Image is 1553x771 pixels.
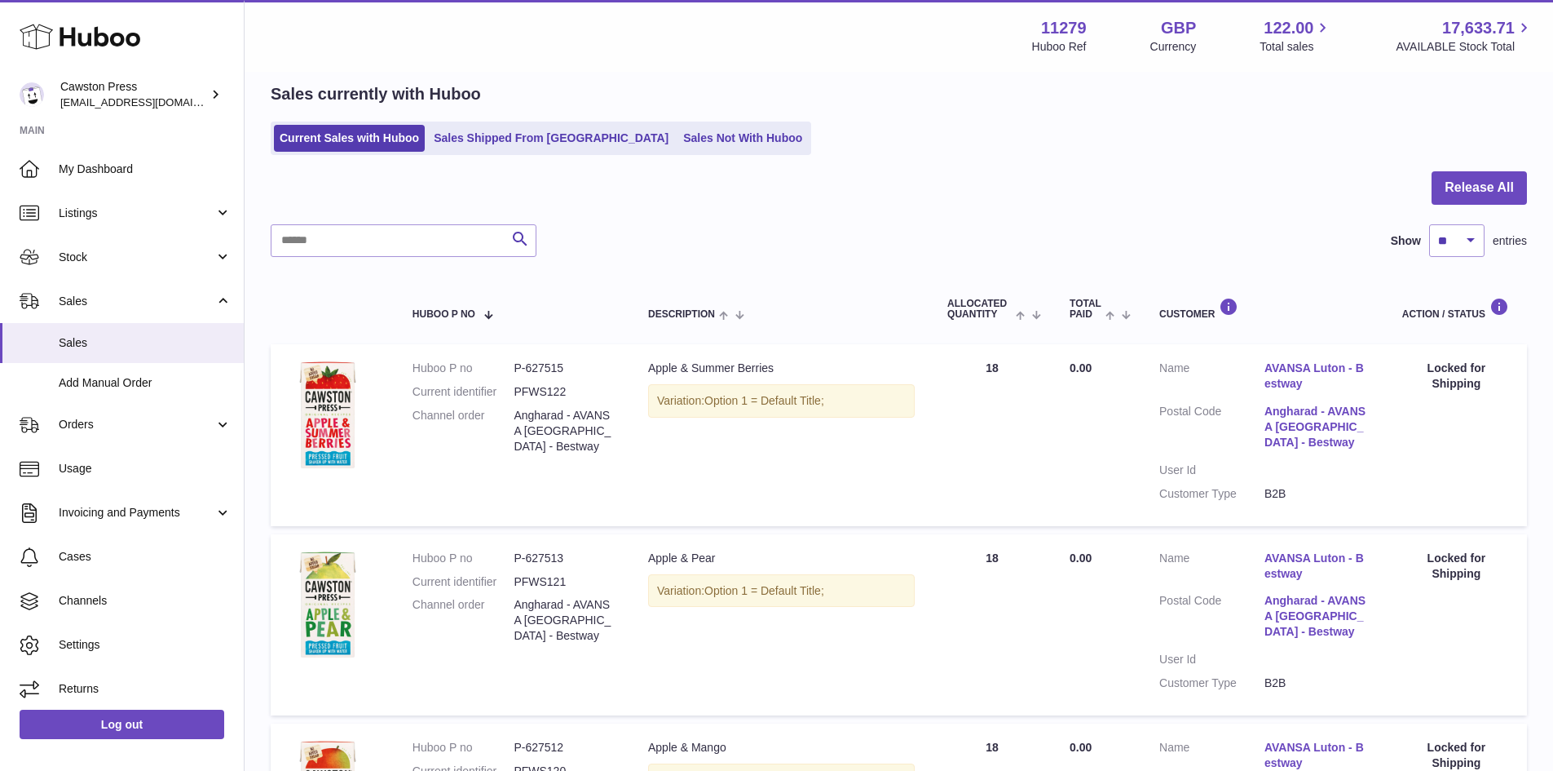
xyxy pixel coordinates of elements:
[1396,39,1533,55] span: AVAILABLE Stock Total
[60,95,240,109] span: [EMAIL_ADDRESS][DOMAIN_NAME]
[514,574,615,590] dd: PFWS121
[514,597,615,644] dd: Angharad - AVANSA [GEOGRAPHIC_DATA] - Bestway
[1159,298,1370,320] div: Customer
[1070,361,1092,374] span: 0.00
[1264,676,1370,691] dd: B2B
[59,505,214,521] span: Invoicing and Payments
[59,294,214,309] span: Sales
[59,593,232,609] span: Channels
[1159,486,1264,502] dt: Customer Type
[1264,17,1313,39] span: 122.00
[1442,17,1515,39] span: 17,633.71
[677,125,808,152] a: Sales Not With Huboo
[59,637,232,653] span: Settings
[1070,741,1092,754] span: 0.00
[931,534,1053,716] td: 18
[271,83,481,105] h2: Sales currently with Huboo
[59,206,214,221] span: Listings
[1032,39,1087,55] div: Huboo Ref
[413,309,475,320] span: Huboo P no
[1159,676,1264,691] dt: Customer Type
[413,408,514,454] dt: Channel order
[514,384,615,400] dd: PFWS122
[59,681,232,697] span: Returns
[514,740,615,755] dd: P-627512
[1161,17,1196,39] strong: GBP
[413,597,514,644] dt: Channel order
[413,384,514,400] dt: Current identifier
[931,344,1053,525] td: 18
[648,384,915,418] div: Variation:
[1159,551,1264,586] dt: Name
[1159,361,1264,396] dt: Name
[274,125,425,152] a: Current Sales with Huboo
[1432,171,1527,205] button: Release All
[1264,486,1370,502] dd: B2B
[648,740,915,755] div: Apple & Mango
[1150,39,1197,55] div: Currency
[1070,299,1101,320] span: Total paid
[1159,652,1264,667] dt: User Id
[1402,298,1511,320] div: Action / Status
[59,461,232,476] span: Usage
[59,335,232,351] span: Sales
[514,408,615,454] dd: Angharad - AVANSA [GEOGRAPHIC_DATA] - Bestway
[287,361,368,469] img: 112791717167863.png
[704,584,824,597] span: Option 1 = Default Title;
[287,551,368,659] img: 112791717167880.png
[413,551,514,566] dt: Huboo P no
[413,574,514,590] dt: Current identifier
[1402,551,1511,582] div: Locked for Shipping
[59,162,232,177] span: My Dashboard
[648,574,915,608] div: Variation:
[1264,593,1370,640] a: Angharad - AVANSA [GEOGRAPHIC_DATA] - Bestway
[59,549,232,565] span: Cases
[1159,463,1264,478] dt: User Id
[1391,233,1421,249] label: Show
[428,125,674,152] a: Sales Shipped From [GEOGRAPHIC_DATA]
[1041,17,1087,39] strong: 11279
[1264,551,1370,582] a: AVANSA Luton - Bestway
[1396,17,1533,55] a: 17,633.71 AVAILABLE Stock Total
[1159,593,1264,644] dt: Postal Code
[704,394,824,407] span: Option 1 = Default Title;
[514,361,615,376] dd: P-627515
[59,417,214,432] span: Orders
[413,740,514,755] dt: Huboo P no
[60,79,207,110] div: Cawston Press
[1264,361,1370,392] a: AVANSA Luton - Bestway
[514,551,615,566] dd: P-627513
[1260,17,1332,55] a: 122.00 Total sales
[1070,552,1092,565] span: 0.00
[413,361,514,376] dt: Huboo P no
[1264,740,1370,771] a: AVANSA Luton - Bestway
[59,375,232,391] span: Add Manual Order
[648,309,715,320] span: Description
[1159,404,1264,454] dt: Postal Code
[947,299,1012,320] span: ALLOCATED Quantity
[648,551,915,566] div: Apple & Pear
[1493,233,1527,249] span: entries
[20,710,224,739] a: Log out
[648,361,915,376] div: Apple & Summer Berries
[1402,361,1511,392] div: Locked for Shipping
[1402,740,1511,771] div: Locked for Shipping
[1264,404,1370,450] a: Angharad - AVANSA [GEOGRAPHIC_DATA] - Bestway
[1260,39,1332,55] span: Total sales
[59,250,214,265] span: Stock
[20,82,44,107] img: internalAdmin-11279@internal.huboo.com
